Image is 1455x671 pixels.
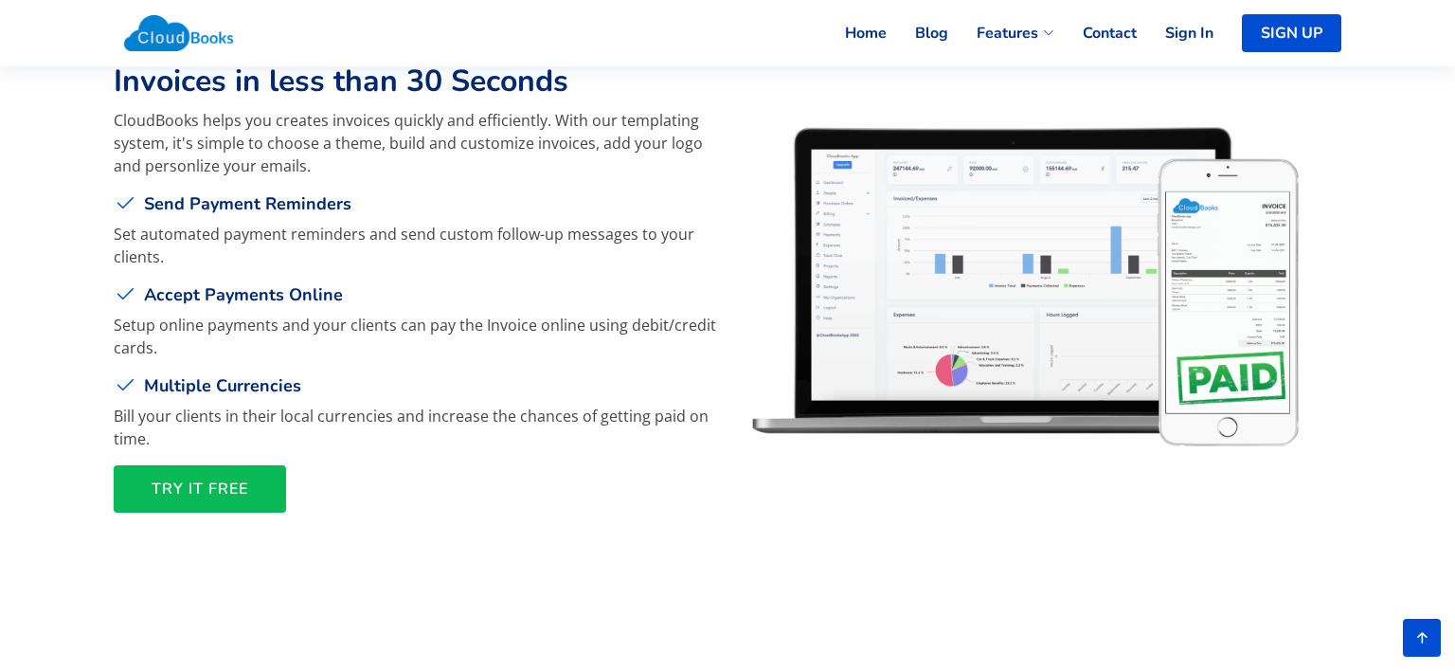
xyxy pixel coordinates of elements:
a: Blog [887,12,948,54]
p: Setup online payments and your clients can pay the Invoice online using debit/credit cards. [114,314,716,359]
p: CloudBooks helps you creates invoices quickly and efficiently. With our templating system, it's s... [114,109,716,177]
a: Contact [1054,12,1137,54]
span: Features [977,22,1038,45]
a: Features [948,12,1054,54]
h4: Multiple Currencies [144,376,301,397]
h4: Send Payment Reminders [144,194,351,215]
img: Cloudbooks Logo [114,5,243,62]
a: SIGN UP [1242,14,1341,52]
a: Sign In [1137,12,1213,54]
p: Bill your clients in their local currencies and increase the chances of getting paid on time. [114,405,716,450]
h3: Create, Customize & Send Beautiful Invoices in less than 30 Seconds [114,27,716,100]
a: Home [817,12,887,54]
a: TRY IT FREE [114,465,286,513]
p: Set automated payment reminders and send custom follow-up messages to your clients. [114,223,716,268]
h4: Accept Payments Online [144,285,343,306]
